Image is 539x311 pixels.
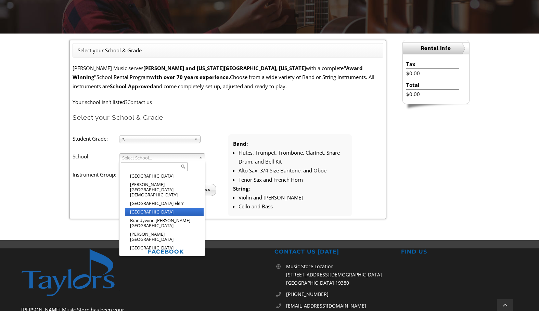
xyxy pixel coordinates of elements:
[233,185,250,192] strong: String:
[406,69,459,78] li: $0.00
[143,65,306,72] strong: [PERSON_NAME] and [US_STATE][GEOGRAPHIC_DATA], [US_STATE]
[239,166,347,175] li: Alto Sax, 3/4 Size Baritone, and Oboe
[125,216,204,230] li: Brandywine-[PERSON_NAME][GEOGRAPHIC_DATA]
[125,199,204,208] li: [GEOGRAPHIC_DATA] Elem
[122,135,191,144] span: 3
[401,248,518,256] h2: FIND US
[125,172,204,180] li: [GEOGRAPHIC_DATA]
[239,175,347,184] li: Tenor Sax and French Horn
[402,104,470,110] img: sidebar-footer.png
[239,193,347,202] li: Violin and [PERSON_NAME]
[233,140,248,147] strong: Band:
[122,154,196,162] span: Select School...
[73,152,119,161] label: School:
[73,64,383,91] p: [PERSON_NAME] Music serves with a complete School Rental Program Choose from a wide variety of Ba...
[125,180,204,199] li: [PERSON_NAME][GEOGRAPHIC_DATA][DEMOGRAPHIC_DATA]
[73,170,119,179] label: Instrument Group:
[286,302,366,309] span: [EMAIL_ADDRESS][DOMAIN_NAME]
[286,302,392,310] a: [EMAIL_ADDRESS][DOMAIN_NAME]
[125,208,204,216] li: [GEOGRAPHIC_DATA]
[406,80,459,90] li: Total
[127,99,152,105] a: Contact us
[406,60,459,69] li: Tax
[150,74,230,80] strong: with over 70 years experience.
[21,248,129,297] img: footer-logo
[125,230,204,244] li: [PERSON_NAME][GEOGRAPHIC_DATA]
[125,244,204,252] li: [GEOGRAPHIC_DATA]
[406,90,459,99] li: $0.00
[286,290,392,298] a: [PHONE_NUMBER]
[73,98,383,106] p: Your school isn't listed?
[73,113,383,122] h2: Select your School & Grade
[403,42,469,54] h2: Rental Info
[239,202,347,211] li: Cello and Bass
[148,248,265,256] h2: FACEBOOK
[78,46,142,55] li: Select your School & Grade
[286,262,392,287] p: Music Store Location [STREET_ADDRESS][DEMOGRAPHIC_DATA] [GEOGRAPHIC_DATA] 19380
[239,148,347,166] li: Flutes, Trumpet, Trombone, Clarinet, Snare Drum, and Bell Kit
[73,134,119,143] label: Student Grade:
[274,248,391,256] h2: CONTACT US [DATE]
[110,83,153,90] strong: School Approved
